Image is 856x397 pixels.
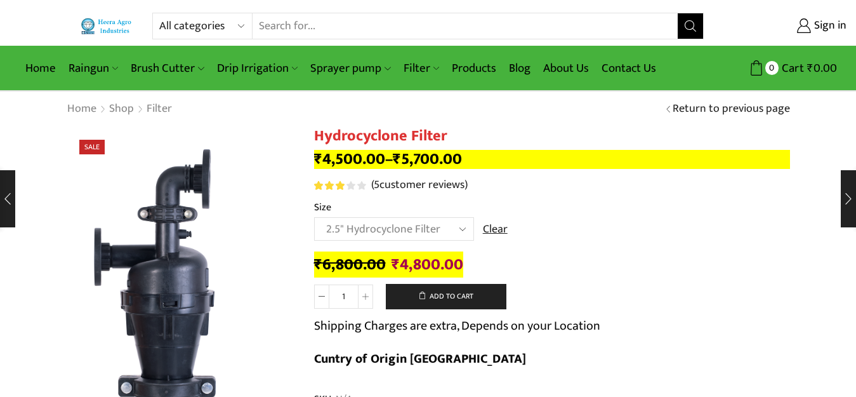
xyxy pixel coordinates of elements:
[314,127,790,145] h1: Hydrocyclone Filter
[314,252,322,278] span: ₹
[314,181,365,190] div: Rated 3.20 out of 5
[765,61,779,74] span: 0
[314,181,347,190] span: Rated out of 5 based on customer ratings
[124,53,210,83] a: Brush Cutter
[723,15,846,37] a: Sign in
[79,140,105,154] span: Sale
[314,181,368,190] span: 5
[392,252,400,278] span: ₹
[386,284,506,309] button: Add to cart
[779,60,804,77] span: Cart
[678,13,703,39] button: Search button
[62,53,124,83] a: Raingun
[314,150,790,169] p: –
[314,252,386,278] bdi: 6,800.00
[393,146,401,172] span: ₹
[67,101,97,118] a: Home
[595,53,662,83] a: Contact Us
[329,285,358,309] input: Product quantity
[67,101,173,118] nav: Breadcrumb
[304,53,397,83] a: Sprayer pump
[807,58,813,78] span: ₹
[314,200,331,215] label: Size
[716,57,837,80] a: 0 Cart ₹0.00
[483,222,508,238] a: Clear options
[397,53,445,83] a: Filter
[314,146,385,172] bdi: 4,500.00
[211,53,304,83] a: Drip Irrigation
[537,53,595,83] a: About Us
[109,101,135,118] a: Shop
[371,177,468,194] a: (5customer reviews)
[807,58,837,78] bdi: 0.00
[503,53,537,83] a: Blog
[314,146,322,172] span: ₹
[146,101,173,118] a: Filter
[811,18,846,34] span: Sign in
[445,53,503,83] a: Products
[393,146,462,172] bdi: 5,700.00
[673,101,790,118] a: Return to previous page
[253,13,678,39] input: Search for...
[19,53,62,83] a: Home
[314,316,600,336] p: Shipping Charges are extra, Depends on your Location
[314,348,526,370] b: Cuntry of Origin [GEOGRAPHIC_DATA]
[374,175,379,194] span: 5
[392,252,463,278] bdi: 4,800.00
